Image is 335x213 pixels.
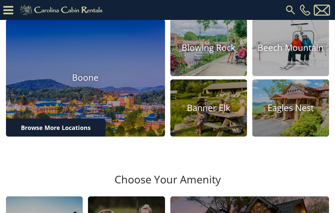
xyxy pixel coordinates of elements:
a: Eagles Nest [252,79,329,136]
h4: Eagles Nest [252,103,329,113]
h4: Boone [6,73,165,83]
a: Browse More Locations [6,119,106,137]
a: [PHONE_NUMBER] [298,4,312,16]
a: Beech Mountain [252,19,329,76]
h4: Beech Mountain [252,43,329,53]
h4: Banner Elk [170,103,247,113]
a: Banner Elk [170,79,247,136]
h3: Choose Your Amenity [5,173,330,196]
img: search-regular.svg [285,4,296,16]
img: Khaki-logo.png [17,3,108,17]
h4: Blowing Rock [170,43,247,53]
a: Boone [6,19,165,137]
a: Blowing Rock [170,19,247,76]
